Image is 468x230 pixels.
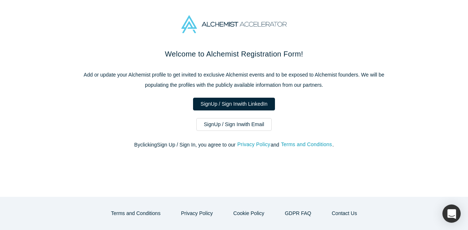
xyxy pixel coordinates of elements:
[277,207,319,220] a: GDPR FAQ
[103,207,168,220] button: Terms and Conditions
[280,140,332,149] button: Terms and Conditions
[196,118,272,131] a: SignUp / Sign Inwith Email
[173,207,220,220] button: Privacy Policy
[80,141,388,149] p: By clicking Sign Up / Sign In , you agree to our and .
[80,48,388,59] h2: Welcome to Alchemist Registration Form!
[324,207,365,220] button: Contact Us
[193,98,275,110] a: SignUp / Sign Inwith LinkedIn
[226,207,272,220] button: Cookie Policy
[80,70,388,90] p: Add or update your Alchemist profile to get invited to exclusive Alchemist events and to be expos...
[237,140,271,149] button: Privacy Policy
[181,15,287,33] img: Alchemist Accelerator Logo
